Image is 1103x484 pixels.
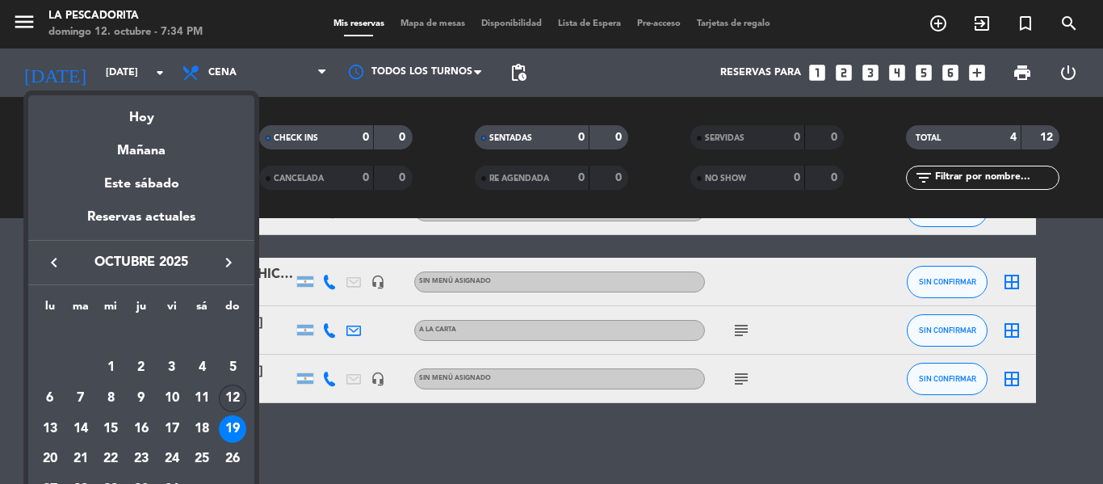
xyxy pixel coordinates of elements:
div: 18 [188,415,216,443]
td: 9 de octubre de 2025 [126,383,157,414]
div: 11 [188,385,216,412]
th: lunes [35,297,65,322]
td: 13 de octubre de 2025 [35,414,65,444]
div: 9 [128,385,155,412]
td: 3 de octubre de 2025 [157,353,187,384]
td: 5 de octubre de 2025 [217,353,248,384]
button: keyboard_arrow_right [214,252,243,273]
div: Reservas actuales [28,207,254,240]
div: 7 [67,385,94,412]
td: 17 de octubre de 2025 [157,414,187,444]
div: 1 [97,354,124,381]
th: domingo [217,297,248,322]
i: keyboard_arrow_right [219,253,238,272]
div: 24 [158,446,186,473]
div: 12 [219,385,246,412]
td: 21 de octubre de 2025 [65,444,96,475]
td: 16 de octubre de 2025 [126,414,157,444]
div: 17 [158,415,186,443]
div: 26 [219,446,246,473]
td: 18 de octubre de 2025 [187,414,218,444]
th: viernes [157,297,187,322]
td: 15 de octubre de 2025 [95,414,126,444]
div: 4 [188,354,216,381]
button: keyboard_arrow_left [40,252,69,273]
div: Hoy [28,95,254,128]
td: 1 de octubre de 2025 [95,353,126,384]
td: 4 de octubre de 2025 [187,353,218,384]
div: 2 [128,354,155,381]
td: 10 de octubre de 2025 [157,383,187,414]
td: 7 de octubre de 2025 [65,383,96,414]
td: 11 de octubre de 2025 [187,383,218,414]
div: Mañana [28,128,254,162]
div: 10 [158,385,186,412]
td: 6 de octubre de 2025 [35,383,65,414]
div: 20 [36,446,64,473]
div: Este sábado [28,162,254,207]
div: 8 [97,385,124,412]
td: 8 de octubre de 2025 [95,383,126,414]
div: 19 [219,415,246,443]
div: 21 [67,446,94,473]
td: 12 de octubre de 2025 [217,383,248,414]
td: 14 de octubre de 2025 [65,414,96,444]
td: 22 de octubre de 2025 [95,444,126,475]
td: 25 de octubre de 2025 [187,444,218,475]
th: martes [65,297,96,322]
th: sábado [187,297,218,322]
div: 14 [67,415,94,443]
div: 23 [128,446,155,473]
div: 3 [158,354,186,381]
td: 23 de octubre de 2025 [126,444,157,475]
div: 16 [128,415,155,443]
th: miércoles [95,297,126,322]
div: 5 [219,354,246,381]
div: 13 [36,415,64,443]
div: 22 [97,446,124,473]
div: 6 [36,385,64,412]
td: 26 de octubre de 2025 [217,444,248,475]
td: 19 de octubre de 2025 [217,414,248,444]
td: OCT. [35,322,248,353]
td: 20 de octubre de 2025 [35,444,65,475]
i: keyboard_arrow_left [44,253,64,272]
td: 2 de octubre de 2025 [126,353,157,384]
th: jueves [126,297,157,322]
td: 24 de octubre de 2025 [157,444,187,475]
div: 15 [97,415,124,443]
span: octubre 2025 [69,252,214,273]
div: 25 [188,446,216,473]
